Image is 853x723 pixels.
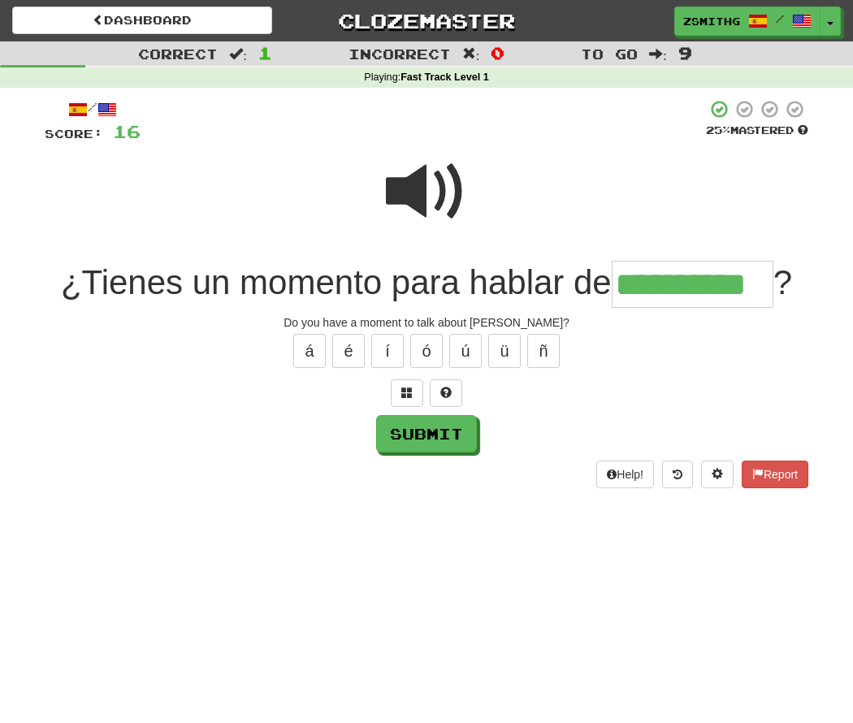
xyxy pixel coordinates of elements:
[683,14,740,28] span: zsmithg
[113,121,141,141] span: 16
[449,334,482,368] button: ú
[430,379,462,407] button: Single letter hint - you only get 1 per sentence and score half the points! alt+h
[45,99,141,119] div: /
[391,379,423,407] button: Switch sentence to multiple choice alt+p
[649,47,667,61] span: :
[662,461,693,488] button: Round history (alt+y)
[776,13,784,24] span: /
[45,127,103,141] span: Score:
[61,263,612,301] span: ¿Tienes un momento para hablar de
[401,71,489,83] strong: Fast Track Level 1
[297,6,556,35] a: Clozemaster
[678,43,692,63] span: 9
[258,43,272,63] span: 1
[410,334,443,368] button: ó
[293,334,326,368] button: á
[462,47,480,61] span: :
[12,6,272,34] a: Dashboard
[706,123,808,138] div: Mastered
[371,334,404,368] button: í
[332,334,365,368] button: é
[45,314,808,331] div: Do you have a moment to talk about [PERSON_NAME]?
[773,263,792,301] span: ?
[742,461,808,488] button: Report
[229,47,247,61] span: :
[138,45,218,62] span: Correct
[596,461,654,488] button: Help!
[581,45,638,62] span: To go
[491,43,504,63] span: 0
[706,123,730,136] span: 25 %
[674,6,821,36] a: zsmithg /
[488,334,521,368] button: ü
[527,334,560,368] button: ñ
[376,415,477,452] button: Submit
[349,45,451,62] span: Incorrect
